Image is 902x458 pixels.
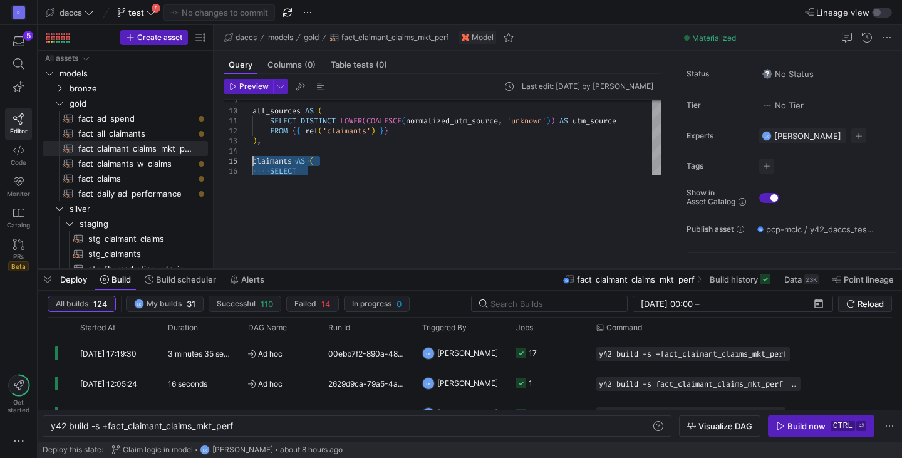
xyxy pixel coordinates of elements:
a: Catalog [5,202,32,234]
span: claimants [252,156,292,166]
div: Press SPACE to select this row. [43,246,208,261]
span: models [268,33,293,42]
span: Materialized [692,33,736,43]
span: all_sources [252,106,301,116]
span: staging [80,217,206,231]
span: SELECT [270,166,296,176]
button: Create asset [120,30,188,45]
button: Preview [224,79,273,94]
div: LK [762,131,772,141]
div: 15 [224,156,237,166]
span: daccs [60,8,82,18]
div: 10 [224,106,237,116]
button: Claim logic in modelLK[PERSON_NAME]about 8 hours ago [108,442,346,458]
a: PRsBeta [5,234,32,276]
span: SELECT [270,116,296,126]
a: fact_ad_spend​​​​​​​​​​ [43,111,208,126]
span: 'claimants' [323,126,371,136]
a: fact_claimants_w_claims​​​​​​​​​​ [43,156,208,171]
span: ) [371,126,375,136]
span: ( [402,116,406,126]
a: stg_fb_marketing_ads_insights​​​​​​​​​​ [43,261,208,276]
div: All assets [45,54,78,63]
button: daccs [43,4,96,21]
div: Press SPACE to select this row. [43,51,208,66]
span: ) [252,136,257,146]
span: { [292,126,296,136]
a: fact_claimant_claims_mkt_perf​​​​​​​​​​ [43,141,208,156]
span: ( [309,156,314,166]
span: fact_claims​​​​​​​​​​ [78,172,194,186]
span: bronze [70,81,206,96]
div: 14 [224,146,237,156]
span: fact_all_claimants​​​​​​​​​​ [78,127,194,141]
span: Table tests [331,61,387,69]
div: LK [200,445,210,455]
span: Lineage view [816,8,869,18]
span: Catalog [7,221,30,229]
div: Press SPACE to select this row. [43,156,208,171]
button: gold [301,30,322,45]
span: stg_fb_marketing_ads_insights​​​​​​​​​​ [88,262,194,276]
span: { [296,126,301,136]
span: ref [305,126,318,136]
span: silver [70,202,206,216]
span: Create asset [137,33,182,42]
span: No Status [762,69,814,79]
span: fact_claimant_claims_mkt_perf​​​​​​​​​​ [78,142,194,156]
span: models [60,66,206,81]
span: Claim logic in model [123,445,193,454]
a: stg_claimant_claims​​​​​​​​​​ [43,231,208,246]
span: Tier [687,101,749,110]
div: Press SPACE to select this row. [43,96,208,111]
span: FROM [270,126,288,136]
img: No status [762,69,772,79]
div: Press SPACE to select this row. [43,201,208,216]
div: Press SPACE to select this row. [43,141,208,156]
a: fact_all_claimants​​​​​​​​​​ [43,126,208,141]
div: 11 [224,116,237,126]
span: Status [687,70,749,78]
span: gold [70,96,206,111]
div: Press SPACE to select this row. [43,171,208,186]
span: stg_claimants​​​​​​​​​​ [88,247,194,261]
button: 5 [5,30,32,53]
span: ) [551,116,555,126]
span: fact_ad_spend​​​​​​​​​​ [78,112,194,126]
img: undefined [462,34,469,41]
div: 5 [23,31,33,41]
a: stg_claimants​​​​​​​​​​ [43,246,208,261]
span: ( [318,106,323,116]
span: Preview [239,82,269,91]
span: PRs [13,252,24,260]
a: D [5,2,32,23]
span: (0) [376,61,387,69]
span: about 8 hours ago [280,445,343,454]
span: AS [296,156,305,166]
span: COALESCE [366,116,402,126]
span: , [498,116,502,126]
span: [PERSON_NAME] [774,131,841,141]
span: } [384,126,388,136]
div: 13 [224,136,237,146]
span: Publish asset [687,225,734,234]
div: 16 [224,166,237,176]
span: Columns [267,61,316,69]
button: fact_claimant_claims_mkt_perf [327,30,452,45]
span: test [128,8,144,18]
span: , [257,136,261,146]
span: daccs [236,33,257,42]
div: Press SPACE to select this row. [43,261,208,276]
span: pcp-mclc / y42_daccs_test / fact_claimant_claims_mkt_perf [766,224,876,234]
span: } [380,126,384,136]
a: fact_daily_ad_performance​​​​​​​​​​ [43,186,208,201]
div: Press SPACE to select this row. [43,66,208,81]
div: Press SPACE to select this row. [43,111,208,126]
span: Query [229,61,252,69]
span: Beta [8,261,29,271]
div: 12 [224,126,237,136]
span: fact_daily_ad_performance​​​​​​​​​​ [78,187,194,201]
span: fact_claimant_claims_mkt_perf [341,33,448,42]
span: ( [318,126,323,136]
span: DISTINCT [301,116,336,126]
